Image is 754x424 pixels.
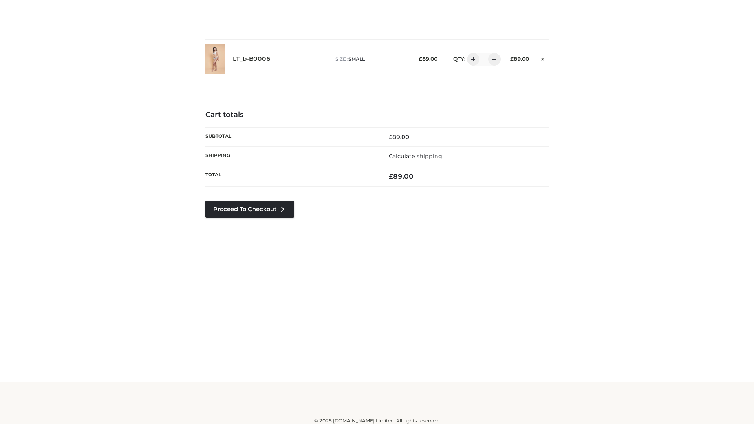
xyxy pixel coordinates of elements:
th: Subtotal [205,127,377,146]
span: £ [419,56,422,62]
bdi: 89.00 [389,172,414,180]
p: size : [335,56,406,63]
a: Proceed to Checkout [205,201,294,218]
h4: Cart totals [205,111,549,119]
span: £ [389,172,393,180]
bdi: 89.00 [389,133,409,141]
a: LT_b-B0006 [233,55,271,63]
bdi: 89.00 [510,56,529,62]
div: QTY: [445,53,498,66]
span: SMALL [348,56,365,62]
span: £ [510,56,514,62]
a: Remove this item [537,53,549,63]
th: Total [205,166,377,187]
bdi: 89.00 [419,56,437,62]
span: £ [389,133,392,141]
th: Shipping [205,146,377,166]
a: Calculate shipping [389,153,442,160]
